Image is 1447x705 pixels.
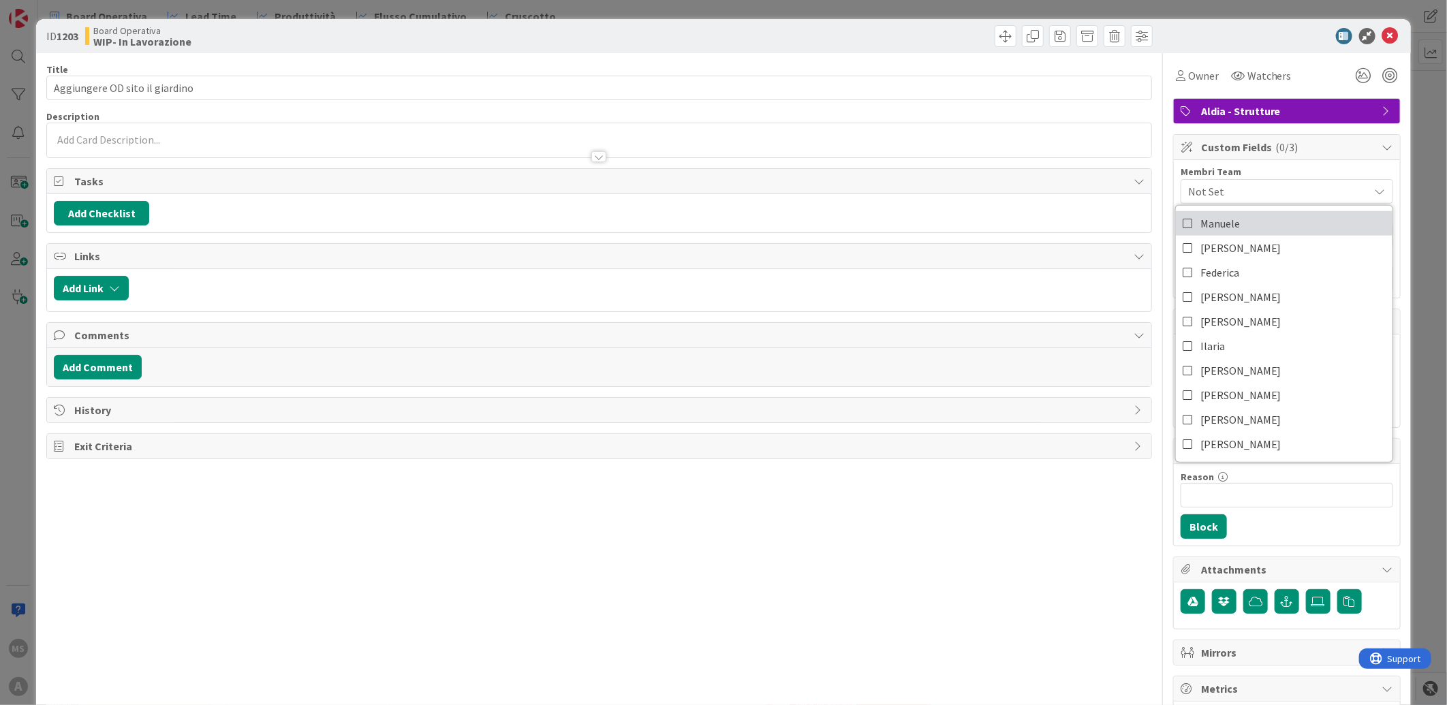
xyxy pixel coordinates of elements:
span: Ilaria [1200,336,1225,356]
input: type card name here... [46,76,1152,100]
a: [PERSON_NAME] [1176,432,1392,456]
span: Metrics [1201,680,1375,697]
b: WIP- In Lavorazione [93,36,191,47]
b: 1203 [57,29,78,43]
span: ( 0/3 ) [1276,140,1298,154]
button: Block [1181,514,1227,539]
span: Board Operativa [93,25,191,36]
a: Ilaria [1176,334,1392,358]
span: Support [29,2,62,18]
span: Federica [1200,262,1239,283]
a: [PERSON_NAME] [1176,383,1392,407]
span: [PERSON_NAME] [1200,434,1281,454]
a: [PERSON_NAME] [1176,285,1392,309]
span: Custom Fields [1201,139,1375,155]
a: [PERSON_NAME] [1176,407,1392,432]
a: Manuele [1176,211,1392,236]
span: History [74,402,1127,418]
button: Add Link [54,276,129,300]
span: [PERSON_NAME] [1200,360,1281,381]
span: Attachments [1201,561,1375,578]
span: Owner [1188,67,1219,84]
span: Aldia - Strutture [1201,103,1375,119]
span: Mirrors [1201,644,1375,661]
span: Manuele [1200,213,1240,234]
span: Not Set [1188,183,1369,200]
a: Federica [1176,260,1392,285]
div: Membri Team [1181,167,1393,176]
label: Title [46,63,68,76]
span: [PERSON_NAME] [1200,287,1281,307]
a: [PERSON_NAME] [1176,236,1392,260]
span: [PERSON_NAME] [1200,409,1281,430]
span: Watchers [1247,67,1292,84]
span: Description [46,110,99,123]
span: Links [74,248,1127,264]
a: [PERSON_NAME] [1176,358,1392,383]
span: ID [46,28,78,44]
span: Exit Criteria [74,438,1127,454]
span: Comments [74,327,1127,343]
a: [PERSON_NAME] [1176,309,1392,334]
span: Tasks [74,173,1127,189]
button: Add Comment [54,355,142,379]
span: [PERSON_NAME] [1200,311,1281,332]
span: [PERSON_NAME] [1200,385,1281,405]
label: Reason [1181,471,1214,483]
span: [PERSON_NAME] [1200,238,1281,258]
button: Add Checklist [54,201,149,225]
